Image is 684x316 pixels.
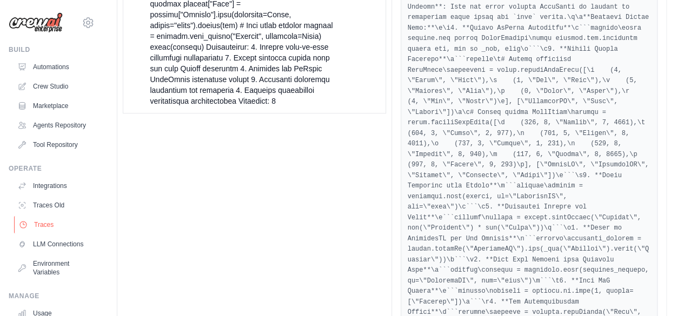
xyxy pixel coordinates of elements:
a: Marketplace [13,97,95,115]
a: Crew Studio [13,78,95,95]
div: Manage [9,292,95,300]
a: Tool Repository [13,136,95,153]
iframe: Chat Widget [630,264,684,316]
img: Logo [9,12,63,33]
a: LLM Connections [13,236,95,253]
a: Agents Repository [13,117,95,134]
a: Traces Old [13,197,95,214]
a: Traces [14,216,96,233]
div: Build [9,45,95,54]
div: Operate [9,164,95,173]
a: Integrations [13,177,95,194]
a: Environment Variables [13,255,95,281]
a: Automations [13,58,95,76]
